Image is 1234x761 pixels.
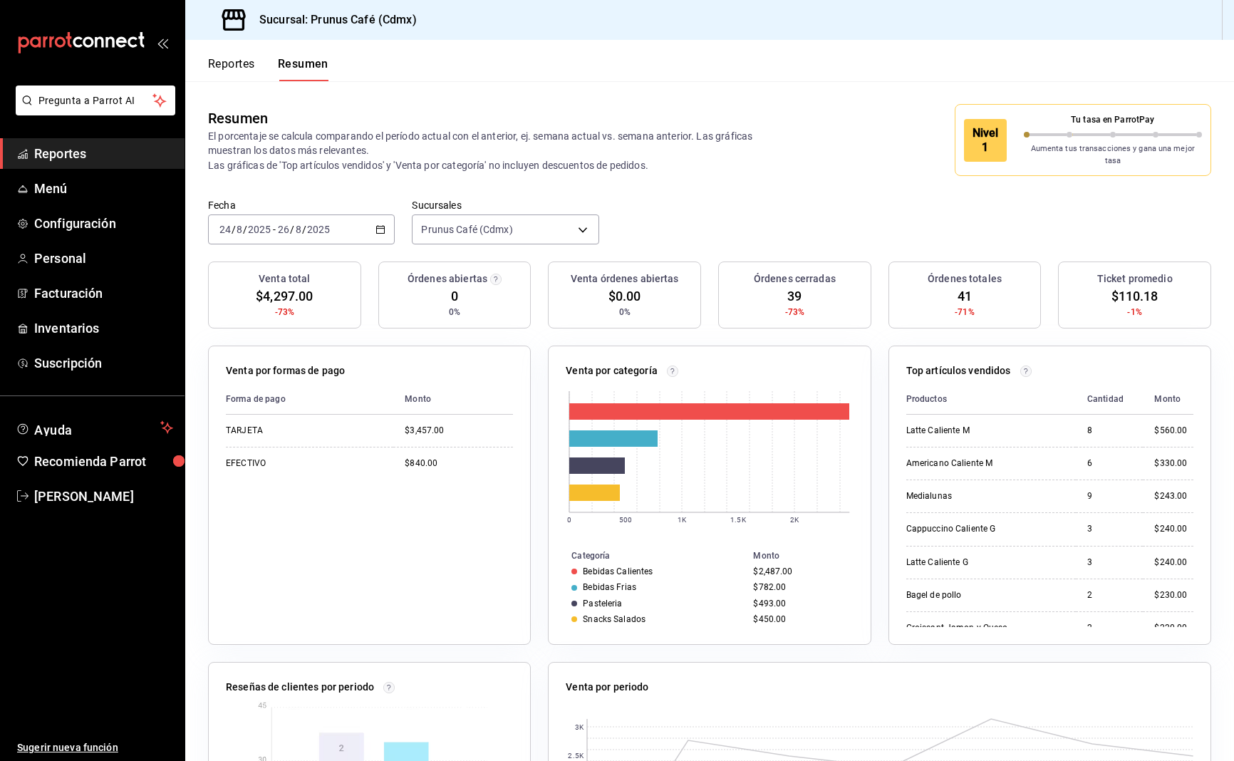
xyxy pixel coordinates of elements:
input: ---- [247,224,271,235]
span: Suscripción [34,353,173,373]
button: open_drawer_menu [157,37,168,48]
h3: Órdenes totales [928,271,1002,286]
div: 6 [1087,457,1132,470]
span: 39 [787,286,802,306]
span: Menú [34,179,173,198]
span: [PERSON_NAME] [34,487,173,506]
div: $493.00 [753,599,847,609]
span: 0 [451,286,458,306]
p: Tu tasa en ParrotPay [1024,113,1203,126]
a: Pregunta a Parrot AI [10,103,175,118]
input: -- [277,224,290,235]
div: $243.00 [1154,490,1193,502]
span: -73% [785,306,805,319]
div: Bebidas Frias [583,582,636,592]
input: -- [219,224,232,235]
span: Configuración [34,214,173,233]
span: Inventarios [34,319,173,338]
text: 2K [790,516,799,524]
h3: Venta órdenes abiertas [571,271,679,286]
p: Venta por periodo [566,680,648,695]
div: 8 [1087,425,1132,437]
th: Monto [1143,384,1193,415]
div: navigation tabs [208,57,328,81]
div: Bebidas Calientes [583,566,653,576]
div: TARJETA [226,425,368,437]
text: 0 [567,516,571,524]
h3: Sucursal: Prunus Café (Cdmx) [248,11,417,29]
span: $0.00 [608,286,641,306]
div: $3,457.00 [405,425,513,437]
th: Monto [747,548,870,564]
button: Pregunta a Parrot AI [16,86,175,115]
h3: Venta total [259,271,310,286]
div: 2 [1087,622,1132,634]
span: Recomienda Parrot [34,452,173,471]
div: 9 [1087,490,1132,502]
th: Categoría [549,548,747,564]
span: 41 [958,286,972,306]
input: -- [295,224,302,235]
span: 0% [449,306,460,319]
div: $220.00 [1154,622,1193,634]
text: 2.5K [569,752,584,760]
span: $110.18 [1111,286,1158,306]
p: El porcentaje se calcula comparando el período actual con el anterior, ej. semana actual vs. sema... [208,129,793,172]
span: 0% [619,306,631,319]
div: Resumen [208,108,268,129]
span: Prunus Café (Cdmx) [421,222,512,237]
div: Latte Caliente M [906,425,1049,437]
text: 500 [619,516,632,524]
div: $450.00 [753,614,847,624]
h3: Órdenes abiertas [408,271,487,286]
div: $782.00 [753,582,847,592]
div: $840.00 [405,457,513,470]
span: $4,297.00 [256,286,313,306]
input: ---- [306,224,331,235]
div: $240.00 [1154,556,1193,569]
span: Personal [34,249,173,268]
span: / [243,224,247,235]
span: -71% [955,306,975,319]
span: Ayuda [34,419,155,436]
input: -- [236,224,243,235]
span: / [290,224,294,235]
span: - [273,224,276,235]
text: 1.5K [731,516,747,524]
p: Aumenta tus transacciones y gana una mejor tasa [1024,143,1203,167]
div: $2,487.00 [753,566,847,576]
p: Venta por categoría [566,363,658,378]
span: Pregunta a Parrot AI [38,93,153,108]
div: $560.00 [1154,425,1193,437]
div: $240.00 [1154,523,1193,535]
h3: Órdenes cerradas [754,271,836,286]
div: Americano Caliente M [906,457,1049,470]
label: Sucursales [412,200,598,210]
div: Medialunas [906,490,1049,502]
div: Snacks Salados [583,614,645,624]
div: EFECTIVO [226,457,368,470]
div: Cappuccino Caliente G [906,523,1049,535]
div: 3 [1087,523,1132,535]
div: Nivel 1 [964,119,1007,162]
th: Productos [906,384,1076,415]
p: Venta por formas de pago [226,363,345,378]
button: Resumen [278,57,328,81]
div: Latte Caliente G [906,556,1049,569]
div: Croissant Jamon y Queso [906,622,1049,634]
div: Pasteleria [583,599,622,609]
div: $330.00 [1154,457,1193,470]
th: Monto [393,384,513,415]
th: Cantidad [1076,384,1144,415]
span: Sugerir nueva función [17,740,173,755]
text: 3K [575,723,584,731]
div: Bagel de pollo [906,589,1049,601]
span: -1% [1127,306,1141,319]
span: / [302,224,306,235]
div: $230.00 [1154,589,1193,601]
th: Forma de pago [226,384,393,415]
span: / [232,224,236,235]
div: 2 [1087,589,1132,601]
p: Reseñas de clientes por periodo [226,680,374,695]
span: Reportes [34,144,173,163]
